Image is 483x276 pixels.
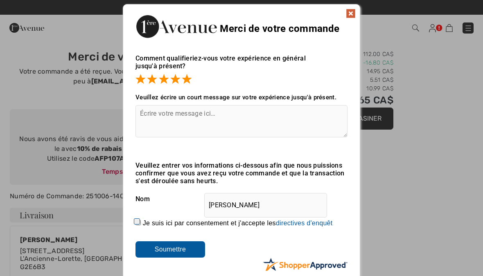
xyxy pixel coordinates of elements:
span: Merci de votre commande [220,23,339,34]
img: x [346,9,356,18]
label: Je suis ici par consentement et j'accepte les [143,220,333,227]
a: directives d'enquêt [276,220,333,227]
input: Soumettre [135,241,205,258]
div: Comment qualifieriez-vous votre expérience en général jusqu'à présent? [135,46,348,85]
div: Veuillez écrire un court message sur votre expérience jusqu'à présent. [135,94,348,101]
div: Nom [135,189,348,209]
div: Veuillez entrer vos informations ci-dessous afin que nous puissions confirmer que vous avez reçu ... [135,162,348,185]
img: Merci de votre commande [135,13,217,40]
